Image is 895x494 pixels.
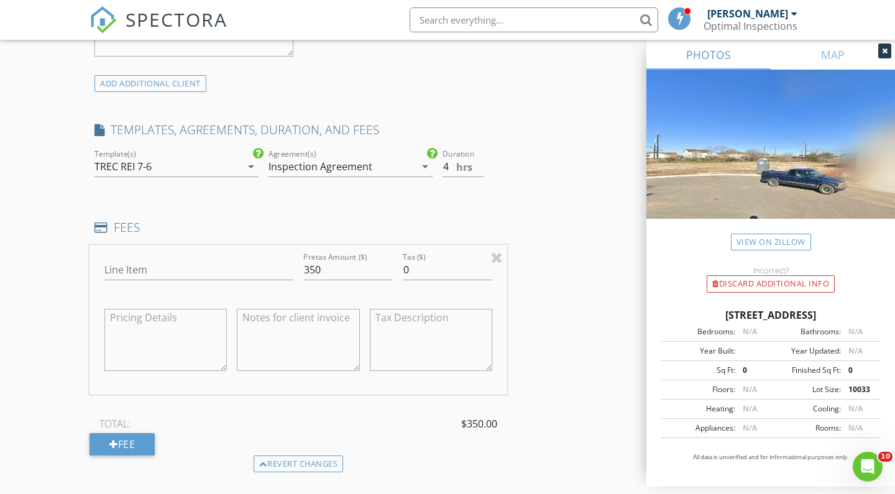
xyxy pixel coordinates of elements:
span: 10 [878,452,893,462]
span: SPECTORA [126,6,227,32]
div: [STREET_ADDRESS] [661,308,880,322]
div: Sq Ft: [665,365,735,376]
div: Floors: [665,384,735,395]
div: Revert changes [254,455,344,473]
div: Rooms: [771,423,841,434]
input: Search everything... [410,7,658,32]
div: Bathrooms: [771,326,841,337]
a: MAP [771,40,895,70]
span: N/A [848,326,863,337]
span: N/A [848,345,863,356]
div: Finished Sq Ft: [771,365,841,376]
span: N/A [743,326,757,337]
a: PHOTOS [646,40,771,70]
div: [PERSON_NAME] [707,7,788,20]
i: arrow_drop_down [244,159,259,174]
div: Lot Size: [771,384,841,395]
p: All data is unverified and for informational purposes only. [661,453,880,462]
div: 0 [735,365,771,376]
span: TOTAL: [99,416,131,431]
div: Heating: [665,403,735,414]
input: 0.0 [443,157,484,177]
div: Year Updated: [771,345,841,357]
iframe: Intercom live chat [853,452,883,482]
span: N/A [848,403,863,414]
a: SPECTORA [89,17,227,43]
i: arrow_drop_down [418,159,433,174]
span: $350.00 [461,416,497,431]
div: Fee [89,433,155,455]
h4: FEES [94,219,502,236]
div: Incorrect? [646,265,895,275]
div: Inspection Agreement [268,161,372,172]
div: Bedrooms: [665,326,735,337]
div: TREC REI 7-6 [94,161,152,172]
span: N/A [743,403,757,414]
h4: TEMPLATES, AGREEMENTS, DURATION, AND FEES [94,122,502,138]
div: 10033 [841,384,876,395]
div: 0 [841,365,876,376]
span: N/A [848,423,863,433]
div: Optimal Inspections [704,20,797,32]
div: Appliances: [665,423,735,434]
span: N/A [743,423,757,433]
div: ADD ADDITIONAL client [94,75,206,92]
div: Year Built: [665,345,735,357]
a: View on Zillow [731,234,811,250]
div: Discard Additional info [707,275,835,293]
span: N/A [743,384,757,395]
img: streetview [646,70,895,249]
img: The Best Home Inspection Software - Spectora [89,6,117,34]
div: Cooling: [771,403,841,414]
span: hrs [456,162,472,172]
